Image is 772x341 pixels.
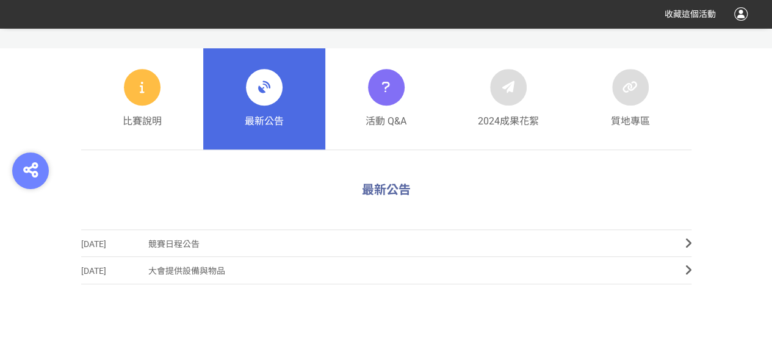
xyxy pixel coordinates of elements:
a: 比賽說明 [81,48,203,149]
span: 質地專區 [611,114,650,129]
a: [DATE]大會提供設備與物品 [81,257,691,284]
span: 大會提供設備與物品 [148,257,667,285]
span: [DATE] [81,257,148,285]
a: [DATE]競賽日程公告 [81,229,691,257]
a: 質地專區 [569,48,691,149]
span: 活動 Q&A [366,114,406,129]
span: 競賽日程公告 [148,231,667,258]
span: 2024成果花絮 [478,114,539,129]
span: [DATE] [81,231,148,258]
span: 比賽說明 [123,114,162,129]
a: 最新公告 [203,48,325,149]
span: 最新公告 [362,182,411,197]
a: 2024成果花絮 [447,48,569,149]
a: 活動 Q&A [325,48,447,149]
span: 最新公告 [245,114,284,129]
span: 收藏這個活動 [665,9,716,19]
